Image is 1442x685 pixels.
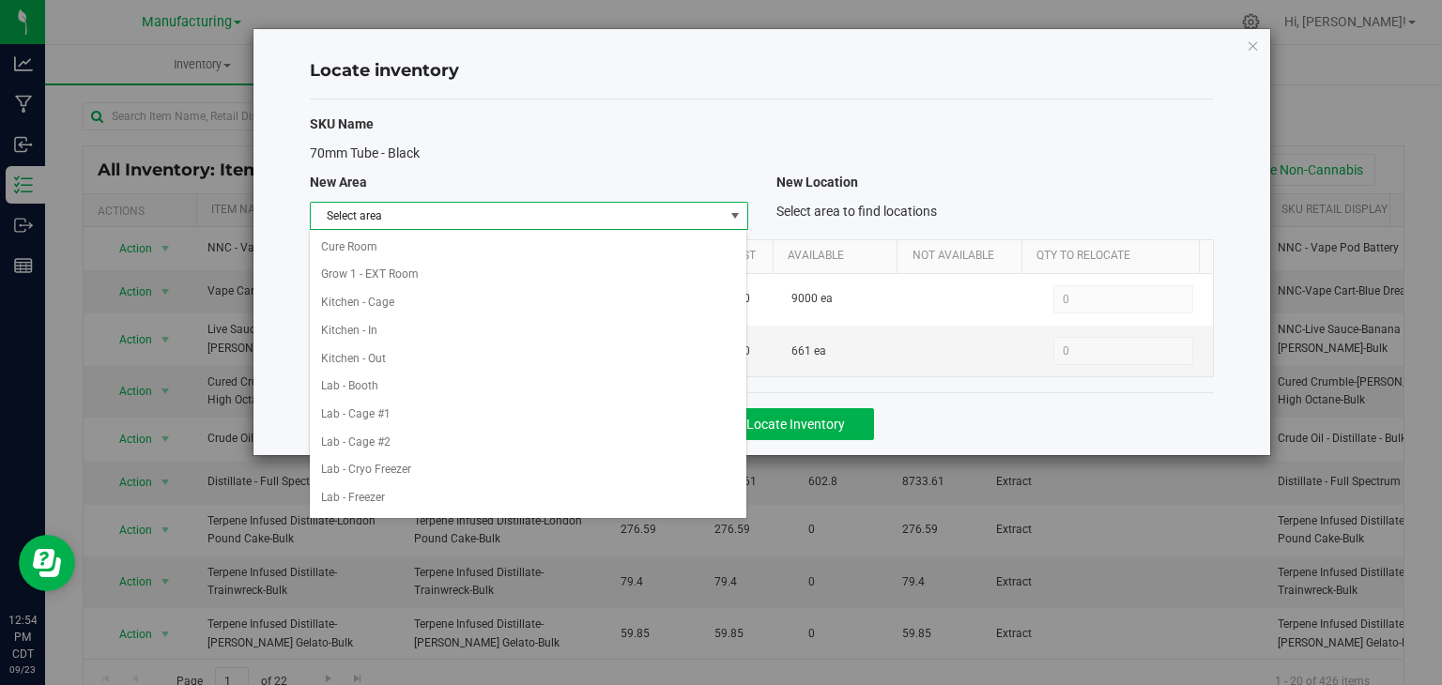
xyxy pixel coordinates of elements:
li: Lab - Freezer [310,484,746,512]
a: Available [788,249,890,264]
span: Locate Inventory [746,417,845,432]
li: Lab - Cage #2 [310,429,746,457]
span: New Area [310,175,367,190]
a: Qty to Relocate [1036,249,1192,264]
li: Lab - Fridge #1 [310,512,746,540]
li: Lab - Booth [310,373,746,401]
span: 70mm Tube - Black [310,145,420,160]
span: Select area to find locations [776,204,937,219]
li: Kitchen - Out [310,345,746,373]
li: Kitchen - Cage [310,289,746,317]
span: 661 ea [791,342,826,360]
span: SKU Name [310,116,374,131]
li: Cure Room [310,234,746,262]
span: select [723,203,746,229]
span: New Location [776,175,858,190]
a: Not Available [913,249,1015,264]
li: Grow 1 - EXT Room [310,261,746,289]
span: Select area [311,203,724,229]
h4: Locate inventory [310,59,1215,84]
span: 9000 ea [791,290,833,308]
li: Lab - Cage #1 [310,401,746,429]
iframe: Resource center [19,535,75,591]
li: Kitchen - In [310,317,746,345]
li: Lab - Cryo Freezer [310,456,746,484]
button: Locate Inventory [717,408,874,440]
